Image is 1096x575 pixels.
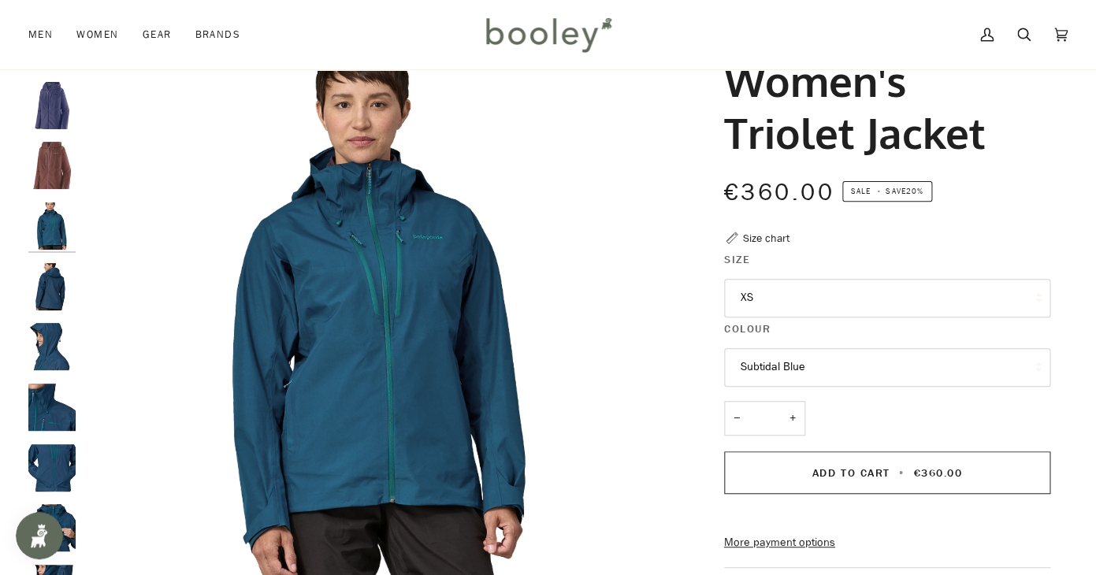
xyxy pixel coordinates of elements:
[28,504,76,551] img: Patagonia Women's Triolet Jacket - Booley Galway
[724,176,834,209] span: €360.00
[743,230,789,247] div: Size chart
[28,444,76,492] img: Patagonia Women's Triolet Jacket - Booley Galway
[28,82,76,129] img: Patagonia Women's Triolet Jacket Solstice Purple - Booley Galway
[28,142,76,189] img: Patagonia Women's Triolet Jacket Dulse Mauve - Booley Galway
[724,279,1050,317] button: XS
[724,534,1050,551] a: More payment options
[28,202,76,250] img: Patagonia Women's Triolet Jacket - Booley Galway
[894,466,909,480] span: •
[28,384,76,431] img: Patagonia Women's Triolet Jacket - Booley Galway
[724,348,1050,387] button: Subtidal Blue
[780,401,805,436] button: +
[913,466,962,480] span: €360.00
[143,27,172,43] span: Gear
[724,451,1050,494] button: Add to Cart • €360.00
[842,181,932,202] span: Save
[724,401,749,436] button: −
[28,323,76,370] img: Patagonia Women's Triolet Jacket - Booley Galway
[76,27,118,43] span: Women
[724,401,805,436] input: Quantity
[28,263,76,310] img: Patagonia Women's Triolet Jacket - Booley Galway
[195,27,240,43] span: Brands
[724,251,750,268] span: Size
[16,512,63,559] iframe: Button to open loyalty program pop-up
[724,54,1038,158] h1: Women's Triolet Jacket
[28,27,53,43] span: Men
[851,185,871,197] span: Sale
[724,321,771,337] span: Colour
[873,185,886,197] em: •
[479,12,617,57] img: Booley
[905,185,923,197] span: 20%
[812,466,890,480] span: Add to Cart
